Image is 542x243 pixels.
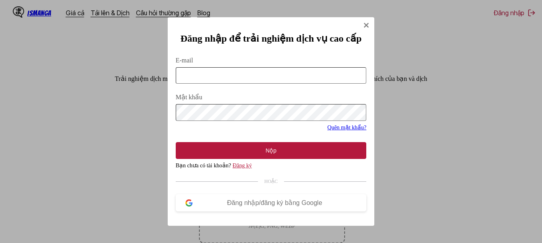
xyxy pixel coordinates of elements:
[264,179,278,184] font: HOẶC
[176,57,193,64] font: E-mail
[176,194,367,211] button: Đăng nhập/đăng ký bằng Google
[363,22,369,28] img: Đóng
[233,163,252,169] a: Đăng ký
[176,94,203,100] font: Mật khẩu
[168,17,375,226] div: Đăng nhập Modal
[266,147,276,154] font: Nộp
[227,199,322,206] font: Đăng nhập/đăng ký bằng Google
[327,125,366,131] a: Quên mật khẩu?
[176,163,231,169] font: Bạn chưa có tài khoản?
[181,33,362,44] font: Đăng nhập để trải nghiệm dịch vụ cao cấp
[176,142,367,159] button: Nộp
[185,199,193,207] img: logo-google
